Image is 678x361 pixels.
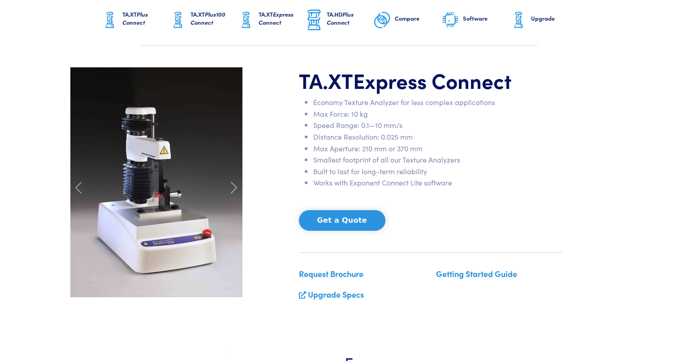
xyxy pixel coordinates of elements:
img: ta-xt-graphic.png [101,9,119,31]
img: ta-xt-graphic.png [169,9,187,31]
li: Economy Texture Analyzer for less complex applications [313,97,562,108]
h6: TA.HD [327,10,373,26]
li: Max Force: 10 kg [313,108,562,120]
button: Get a Quote [299,210,385,231]
img: ta-xt-graphic.png [237,9,255,31]
img: ta-xt-graphic.png [510,9,527,31]
h6: TA.XT [190,10,237,26]
img: compare-graphic.png [373,9,391,31]
img: ta-hd-graphic.png [305,9,323,32]
img: software-graphic.png [441,11,459,30]
span: Express Connect [353,66,512,94]
a: Request Brochure [299,268,363,279]
h6: TA.XT [259,10,305,26]
li: Smallest footprint of all our Texture Analyzers [313,154,562,166]
li: Built to last for long-term reliability [313,166,562,177]
img: carousel-express-lipstick.jpg [70,67,242,297]
li: Distance Resolution: 0.025 mm [313,131,562,143]
h6: TA.XT [122,10,169,26]
h6: Software [463,14,510,22]
h1: TA.XT [299,67,562,93]
span: Plus100 Connect [190,10,225,26]
li: Max Aperture: 210 mm or 370 mm [313,143,562,154]
h6: Upgrade [531,14,578,22]
a: Upgrade Specs [308,289,364,300]
li: Speed Range: 0.1—10 mm/s [313,119,562,131]
span: Plus Connect [327,10,354,26]
a: Getting Started Guide [436,268,517,279]
span: Express Connect [259,10,294,26]
li: Works with Exponent Connect Lite software [313,177,562,189]
h6: Compare [395,14,441,22]
span: Plus Connect [122,10,148,26]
